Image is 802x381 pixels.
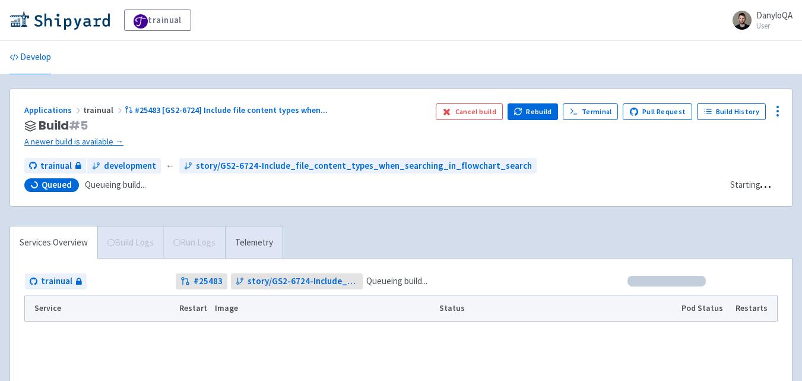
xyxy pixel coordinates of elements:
span: development [104,159,156,173]
a: DanyloQA User [725,11,793,30]
span: # 5 [69,117,88,134]
th: Image [211,295,436,322]
a: development [87,158,161,174]
span: Queued [42,179,72,191]
span: Build [39,119,88,133]
a: Services Overview [10,226,97,259]
th: Restarts [732,295,777,322]
a: A newer build is available → [24,135,426,149]
span: story/GS2-6724-Include_file_content_types_when_searching_in_flowchart_search [248,275,358,288]
a: Develop [9,41,51,74]
span: DanyloQA [756,10,793,21]
a: Terminal [563,103,618,120]
span: #25483 [GS2-6724] Include file content types when ... [135,105,328,115]
th: Service [25,295,175,322]
span: Queueing build... [366,275,427,288]
a: trainual [25,273,87,289]
span: Queueing build... [85,178,146,192]
span: trainual [40,159,72,173]
a: Pull Request [623,103,692,120]
span: trainual [83,105,125,115]
button: Cancel build [436,103,503,120]
strong: # 25483 [194,275,223,288]
img: Shipyard logo [9,11,110,30]
a: #25483 [176,273,227,289]
a: Applications [24,105,83,115]
small: User [756,22,793,30]
a: story/GS2-6724-Include_file_content_types_when_searching_in_flowchart_search [231,273,363,289]
th: Pod Status [678,295,732,322]
a: story/GS2-6724-Include_file_content_types_when_searching_in_flowchart_search [179,158,537,174]
span: ← [166,159,175,173]
a: trainual [24,158,86,174]
th: Restart [175,295,211,322]
span: story/GS2-6724-Include_file_content_types_when_searching_in_flowchart_search [196,159,532,173]
a: #25483 [GS2-6724] Include file content types when... [125,105,329,115]
a: Build History [697,103,766,120]
a: trainual [124,10,191,31]
button: Rebuild [508,103,559,120]
th: Status [436,295,678,322]
span: trainual [41,275,72,288]
div: Starting [730,178,760,192]
a: Telemetry [225,226,283,259]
